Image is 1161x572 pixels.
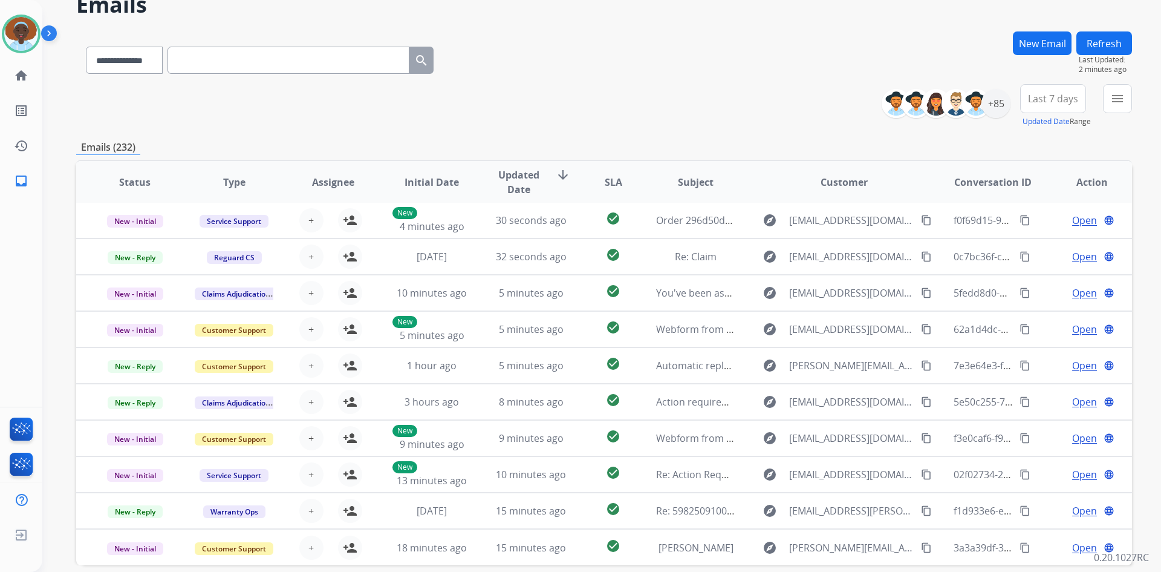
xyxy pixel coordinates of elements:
[343,249,357,264] mat-icon: person_add
[195,542,273,555] span: Customer Support
[499,432,564,445] span: 9 minutes ago
[343,504,357,518] mat-icon: person_add
[921,542,932,553] mat-icon: content_copy
[921,469,932,480] mat-icon: content_copy
[195,396,278,409] span: Claims Adjudication
[763,467,777,482] mat-icon: explore
[308,322,314,337] span: +
[343,431,357,445] mat-icon: person_add
[606,393,620,407] mat-icon: check_circle
[789,249,914,264] span: [EMAIL_ADDRESS][DOMAIN_NAME]
[659,541,733,554] span: [PERSON_NAME]
[392,207,417,219] p: New
[1104,469,1114,480] mat-icon: language
[343,467,357,482] mat-icon: person_add
[656,214,870,227] span: Order 296d50d1-b79c-4452-ac81-2d460cfc80b7
[921,215,932,226] mat-icon: content_copy
[656,286,1030,300] span: You've been assigned a new service order: c16794b8-d963-4caf-9cca-bf6702f56650
[1020,542,1030,553] mat-icon: content_copy
[763,431,777,445] mat-icon: explore
[308,395,314,409] span: +
[954,250,1134,263] span: 0c7bc36f-cb2a-4e51-af40-46b22895740c
[606,211,620,226] mat-icon: check_circle
[200,469,268,482] span: Service Support
[954,395,1139,409] span: 5e50c255-7b74-47fe-b8a3-09645872bd10
[108,505,163,518] span: New - Reply
[397,286,467,300] span: 10 minutes ago
[400,220,464,233] span: 4 minutes ago
[107,469,163,482] span: New - Initial
[763,504,777,518] mat-icon: explore
[921,288,932,298] mat-icon: content_copy
[1104,215,1114,226] mat-icon: language
[606,248,620,262] mat-icon: check_circle
[343,213,357,228] mat-icon: person_add
[1033,161,1132,203] th: Action
[1079,55,1132,65] span: Last Updated:
[299,426,324,450] button: +
[1072,213,1097,228] span: Open
[656,504,892,518] span: Re: 59825091002-131001 [PERSON_NAME] Firm Care
[954,175,1032,189] span: Conversation ID
[921,251,932,262] mat-icon: content_copy
[308,541,314,555] span: +
[405,175,459,189] span: Initial Date
[107,288,163,300] span: New - Initial
[763,249,777,264] mat-icon: explore
[1020,433,1030,444] mat-icon: content_copy
[1072,395,1097,409] span: Open
[195,360,273,373] span: Customer Support
[763,286,777,300] mat-icon: explore
[308,467,314,482] span: +
[496,214,567,227] span: 30 seconds ago
[1076,31,1132,55] button: Refresh
[397,474,467,487] span: 13 minutes ago
[108,251,163,264] span: New - Reply
[1072,358,1097,373] span: Open
[499,359,564,372] span: 5 minutes ago
[299,281,324,305] button: +
[1094,550,1149,565] p: 0.20.1027RC
[789,213,914,228] span: [EMAIL_ADDRESS][DOMAIN_NAME]
[1023,117,1070,127] button: Updated Date
[200,215,268,228] span: Service Support
[108,360,163,373] span: New - Reply
[1104,360,1114,371] mat-icon: language
[605,175,622,189] span: SLA
[207,251,262,264] span: Reguard CS
[1020,215,1030,226] mat-icon: content_copy
[499,395,564,409] span: 8 minutes ago
[299,390,324,414] button: +
[1013,31,1072,55] button: New Email
[656,432,930,445] span: Webform from [EMAIL_ADDRESS][DOMAIN_NAME] on [DATE]
[414,53,429,68] mat-icon: search
[299,208,324,232] button: +
[1020,469,1030,480] mat-icon: content_copy
[496,504,566,518] span: 15 minutes ago
[763,358,777,373] mat-icon: explore
[789,504,914,518] span: [EMAIL_ADDRESS][PERSON_NAME][DOMAIN_NAME]
[343,286,357,300] mat-icon: person_add
[1020,288,1030,298] mat-icon: content_copy
[954,432,1130,445] span: f3e0caf6-f96b-448f-9562-a8fdd8b6c71b
[921,324,932,335] mat-icon: content_copy
[921,433,932,444] mat-icon: content_copy
[789,358,914,373] span: [PERSON_NAME][EMAIL_ADDRESS][PERSON_NAME][DOMAIN_NAME]
[789,286,914,300] span: [EMAIL_ADDRESS][DOMAIN_NAME]
[299,499,324,523] button: +
[392,316,417,328] p: New
[954,359,1136,372] span: 7e3e64e3-f0cd-4f6d-8bc7-45072e47e127
[417,250,447,263] span: [DATE]
[14,139,28,153] mat-icon: history
[14,68,28,83] mat-icon: home
[392,461,417,473] p: New
[1028,96,1078,101] span: Last 7 days
[496,250,567,263] span: 32 seconds ago
[656,395,913,409] span: Action required: Extend claim approved for replacement
[556,168,570,182] mat-icon: arrow_downward
[1020,396,1030,407] mat-icon: content_copy
[407,359,457,372] span: 1 hour ago
[789,541,914,555] span: [PERSON_NAME][EMAIL_ADDRESS][PERSON_NAME][DOMAIN_NAME]
[606,502,620,516] mat-icon: check_circle
[492,168,547,197] span: Updated Date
